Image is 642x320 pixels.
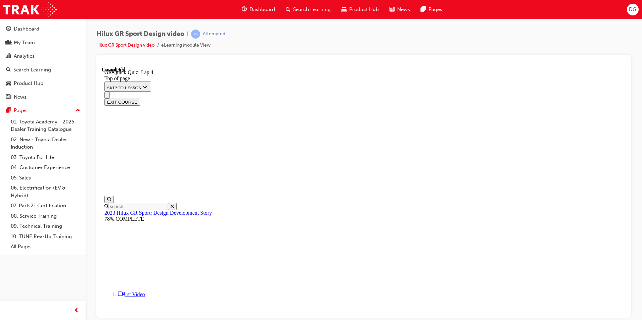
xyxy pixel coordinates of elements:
span: prev-icon [74,307,79,315]
span: news-icon [389,5,395,14]
div: 78% COMPLETE [3,149,521,155]
a: guage-iconDashboard [236,3,280,16]
a: 02. New - Toyota Dealer Induction [8,135,83,152]
a: pages-iconPages [415,3,448,16]
a: 10. TUNE Rev-Up Training [8,231,83,242]
a: 07. Parts21 Certification [8,201,83,211]
span: DG [629,6,636,13]
button: SKIP TO LESSON [3,15,49,25]
img: Trak [3,2,57,17]
button: Close search menu [66,136,75,143]
a: 08. Service Training [8,211,83,221]
span: up-icon [76,106,80,115]
a: 06. Electrification (EV & Hybrid) [8,183,83,201]
span: pages-icon [421,5,426,14]
span: guage-icon [242,5,247,14]
input: Search [7,136,66,143]
span: search-icon [6,67,11,73]
span: pages-icon [6,108,11,114]
div: Product Hub [14,79,43,87]
a: All Pages [8,242,83,252]
span: guage-icon [6,26,11,32]
span: SKIP TO LESSON [5,18,47,23]
div: Search Learning [13,66,51,74]
a: 01. Toyota Academy - 2025 Dealer Training Catalogue [8,117,83,135]
a: Search Learning [3,64,83,76]
a: My Team [3,37,83,49]
span: Pages [428,6,442,13]
a: 03. Toyota For Life [8,152,83,163]
span: news-icon [6,94,11,100]
a: Product Hub [3,77,83,90]
span: | [187,30,188,38]
div: Dashboard [14,25,39,33]
a: Analytics [3,50,83,62]
span: Dashboard [249,6,275,13]
a: news-iconNews [384,3,415,16]
span: search-icon [286,5,290,14]
div: Analytics [14,52,35,60]
a: 04. Customer Experience [8,162,83,173]
div: News [14,93,27,101]
span: News [397,6,410,13]
span: Search Learning [293,6,331,13]
button: Open search menu [3,129,12,136]
a: car-iconProduct Hub [336,3,384,16]
div: My Team [14,39,35,47]
a: 05. Sales [8,173,83,183]
a: Hilux GR Sport Design video [96,42,154,48]
span: car-icon [341,5,347,14]
span: Product Hub [349,6,379,13]
a: search-iconSearch Learning [280,3,336,16]
button: DG [627,4,639,15]
span: people-icon [6,40,11,46]
a: 2023 Hilux GR Sport: Design Development Story [3,143,110,149]
div: Top of page [3,9,521,15]
span: Hilux GR Sport Design video [96,30,184,38]
div: Pages [14,107,28,114]
button: EXIT COURSE [3,32,38,39]
span: car-icon [6,81,11,87]
button: Pages [3,104,83,117]
li: eLearning Module View [161,42,211,49]
a: Dashboard [3,23,83,35]
span: learningRecordVerb_ATTEMPT-icon [191,30,200,39]
button: DashboardMy TeamAnalyticsSearch LearningProduct HubNews [3,21,83,104]
div: Attempted [203,31,225,37]
a: News [3,91,83,103]
button: Close navigation menu [3,25,8,32]
span: chart-icon [6,53,11,59]
a: 09. Technical Training [8,221,83,231]
div: GR Quick Quiz: Lap 4 [3,3,521,9]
